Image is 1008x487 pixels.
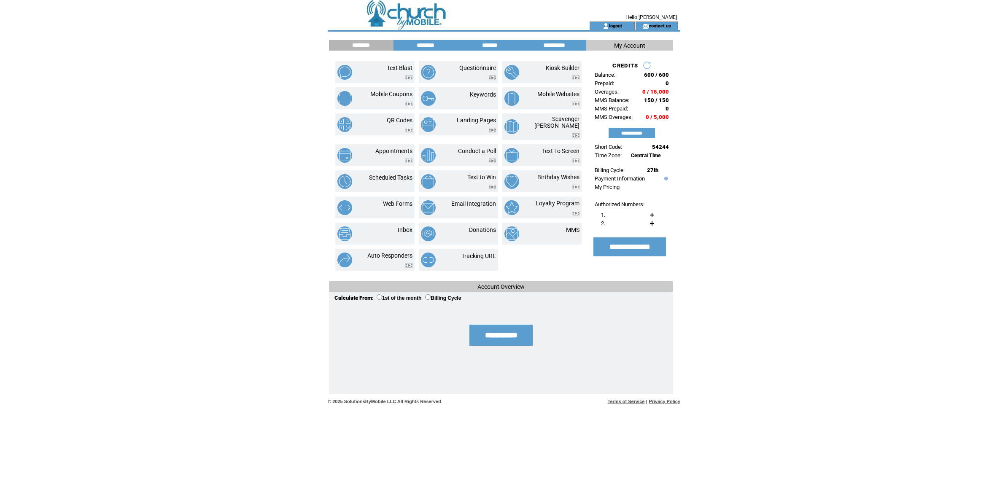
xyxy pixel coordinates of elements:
[649,399,680,404] a: Privacy Policy
[383,200,412,207] a: Web Forms
[425,294,431,300] input: Billing Cycle
[601,212,605,218] span: 1.
[369,174,412,181] a: Scheduled Tasks
[504,91,519,106] img: mobile-websites.png
[405,102,412,106] img: video.png
[458,148,496,154] a: Conduct a Poll
[595,105,628,112] span: MMS Prepaid:
[337,91,352,106] img: mobile-coupons.png
[457,117,496,124] a: Landing Pages
[566,226,579,233] a: MMS
[489,159,496,163] img: video.png
[405,263,412,268] img: video.png
[644,97,669,103] span: 150 / 150
[572,75,579,80] img: video.png
[328,399,441,404] span: © 2025 SolutionsByMobile LLC All Rights Reserved
[595,144,622,150] span: Short Code:
[595,72,615,78] span: Balance:
[377,295,421,301] label: 1st of the month
[536,200,579,207] a: Loyalty Program
[405,75,412,80] img: video.png
[421,91,436,106] img: keywords.png
[467,174,496,180] a: Text to Win
[662,177,668,180] img: help.gif
[489,185,496,189] img: video.png
[377,294,382,300] input: 1st of the month
[646,114,669,120] span: 0 / 5,000
[595,97,629,103] span: MMS Balance:
[666,80,669,86] span: 0
[652,144,669,150] span: 54244
[425,295,461,301] label: Billing Cycle
[612,62,638,69] span: CREDITS
[421,200,436,215] img: email-integration.png
[534,116,579,129] a: Scavenger [PERSON_NAME]
[421,117,436,132] img: landing-pages.png
[644,72,669,78] span: 600 / 600
[370,91,412,97] a: Mobile Coupons
[631,153,661,159] span: Central Time
[572,211,579,215] img: video.png
[489,75,496,80] img: video.png
[595,184,620,190] a: My Pricing
[387,117,412,124] a: QR Codes
[595,152,622,159] span: Time Zone:
[608,399,645,404] a: Terms of Service
[337,117,352,132] img: qr-codes.png
[647,167,658,173] span: 27th
[572,133,579,138] img: video.png
[470,91,496,98] a: Keywords
[595,80,614,86] span: Prepaid:
[504,200,519,215] img: loyalty-program.png
[546,65,579,71] a: Kiosk Builder
[367,252,412,259] a: Auto Responders
[461,253,496,259] a: Tracking URL
[337,253,352,267] img: auto-responders.png
[504,226,519,241] img: mms.png
[572,159,579,163] img: video.png
[609,23,622,28] a: logout
[421,148,436,163] img: conduct-a-poll.png
[595,114,633,120] span: MMS Overages:
[405,159,412,163] img: video.png
[489,128,496,132] img: video.png
[642,89,669,95] span: 0 / 15,000
[337,174,352,189] img: scheduled-tasks.png
[398,226,412,233] a: Inbox
[537,174,579,180] a: Birthday Wishes
[614,42,645,49] span: My Account
[595,201,644,207] span: Authorized Numbers:
[504,119,519,134] img: scavenger-hunt.png
[477,283,525,290] span: Account Overview
[595,89,619,95] span: Overages:
[504,65,519,80] img: kiosk-builder.png
[337,148,352,163] img: appointments.png
[504,148,519,163] img: text-to-screen.png
[666,105,669,112] span: 0
[595,167,625,173] span: Billing Cycle:
[601,220,605,226] span: 2.
[337,226,352,241] img: inbox.png
[603,23,609,30] img: account_icon.gif
[625,14,677,20] span: Hello [PERSON_NAME]
[387,65,412,71] a: Text Blast
[542,148,579,154] a: Text To Screen
[421,174,436,189] img: text-to-win.png
[405,128,412,132] img: video.png
[537,91,579,97] a: Mobile Websites
[642,23,649,30] img: contact_us_icon.gif
[649,23,671,28] a: contact us
[459,65,496,71] a: Questionnaire
[337,200,352,215] img: web-forms.png
[421,253,436,267] img: tracking-url.png
[646,399,647,404] span: |
[334,295,374,301] span: Calculate From:
[451,200,496,207] a: Email Integration
[421,226,436,241] img: donations.png
[337,65,352,80] img: text-blast.png
[469,226,496,233] a: Donations
[421,65,436,80] img: questionnaire.png
[375,148,412,154] a: Appointments
[572,185,579,189] img: video.png
[595,175,645,182] a: Payment Information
